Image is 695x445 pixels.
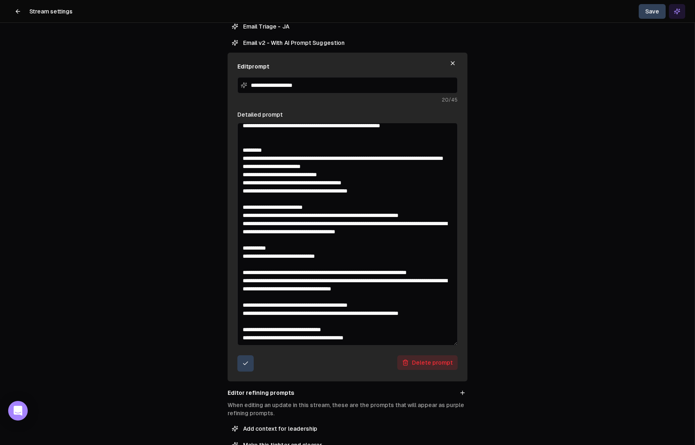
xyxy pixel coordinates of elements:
[237,97,458,103] p: /45
[228,36,467,49] button: Email v2 - With AI Prompt Suggestion
[639,4,666,19] button: Save
[29,7,73,15] h1: Stream settings
[228,401,467,417] p: When editing an update in this stream, these are the prompts that will appear as purple refining ...
[442,97,449,103] span: 20
[228,20,467,33] button: Email Triage - JA
[237,62,269,71] h4: Edit prompt
[8,401,28,421] div: Open Intercom Messenger
[243,425,463,433] span: Add context for leadership
[243,39,463,47] span: Email v2 - With AI Prompt Suggestion
[228,389,294,397] h3: Editor refining prompts
[237,111,283,118] label: Detailed prompt
[228,422,467,435] button: Add context for leadership
[243,22,463,31] span: Email Triage - JA
[397,355,458,370] button: Delete prompt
